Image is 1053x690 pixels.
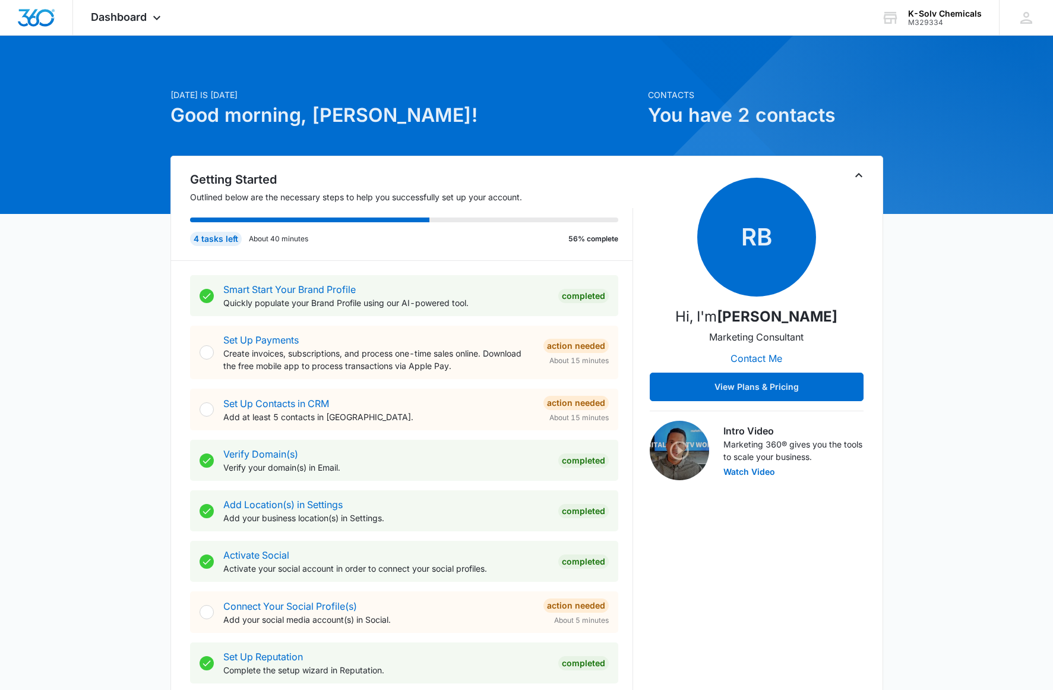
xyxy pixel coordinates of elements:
[223,499,343,511] a: Add Location(s) in Settings
[719,344,794,373] button: Contact Me
[558,504,609,518] div: Completed
[697,178,816,297] span: RB
[543,598,609,613] div: Action Needed
[908,9,982,18] div: account name
[223,347,534,372] p: Create invoices, subscriptions, and process one-time sales online. Download the free mobile app t...
[568,234,618,244] p: 56% complete
[558,289,609,303] div: Completed
[223,297,549,309] p: Quickly populate your Brand Profile using our AI-powered tool.
[650,421,709,480] img: Intro Video
[675,306,837,327] p: Hi, I'm
[249,234,308,244] p: About 40 minutes
[650,373,864,401] button: View Plans & Pricing
[190,191,633,203] p: Outlined below are the necessary steps to help you successfully set up your account.
[223,448,298,460] a: Verify Domain(s)
[223,334,299,346] a: Set Up Payments
[717,308,837,325] strong: [PERSON_NAME]
[223,411,534,423] p: Add at least 5 contacts in [GEOGRAPHIC_DATA].
[223,613,534,626] p: Add your social media account(s) in Social.
[558,656,609,670] div: Completed
[170,101,641,130] h1: Good morning, [PERSON_NAME]!
[648,89,883,101] p: Contacts
[549,355,609,366] span: About 15 minutes
[558,453,609,468] div: Completed
[723,424,864,438] h3: Intro Video
[190,171,633,188] h2: Getting Started
[223,651,303,663] a: Set Up Reputation
[223,461,549,474] p: Verify your domain(s) in Email.
[91,11,147,23] span: Dashboard
[223,283,356,295] a: Smart Start Your Brand Profile
[723,438,864,463] p: Marketing 360® gives you the tools to scale your business.
[554,615,609,626] span: About 5 minutes
[170,89,641,101] p: [DATE] is [DATE]
[223,600,357,612] a: Connect Your Social Profile(s)
[723,468,775,476] button: Watch Video
[543,396,609,410] div: Action Needed
[223,664,549,676] p: Complete the setup wizard in Reputation.
[549,412,609,423] span: About 15 minutes
[908,18,982,27] div: account id
[223,562,549,575] p: Activate your social account in order to connect your social profiles.
[709,330,804,344] p: Marketing Consultant
[648,101,883,130] h1: You have 2 contacts
[558,554,609,569] div: Completed
[190,232,242,246] div: 4 tasks left
[543,339,609,353] div: Action Needed
[223,512,549,524] p: Add your business location(s) in Settings.
[223,549,289,561] a: Activate Social
[223,398,329,409] a: Set Up Contacts in CRM
[852,168,866,182] button: Toggle Collapse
